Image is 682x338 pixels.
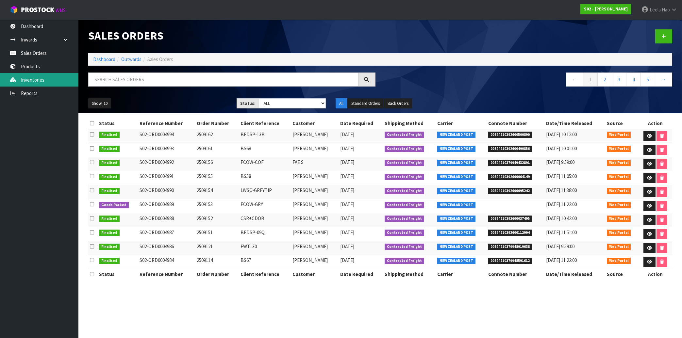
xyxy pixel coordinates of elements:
span: 00894210392600500890 [488,132,532,138]
span: Finalised [99,258,120,264]
span: NEW ZEALAND POST [437,146,475,152]
a: 3 [612,72,626,87]
span: [DATE] 10:42:00 [546,215,577,221]
td: 2509151 [195,227,239,241]
th: Connote Number [487,118,544,129]
span: Finalised [99,216,120,222]
span: [DATE] [340,173,354,179]
span: Web Portal [607,188,631,194]
span: [DATE] [340,229,354,235]
td: 2509161 [195,143,239,157]
th: Shipping Method [383,118,436,129]
td: S02-ORD0004990 [138,185,195,199]
th: Client Reference [239,118,291,129]
span: 00894210379949432891 [488,160,532,166]
span: [DATE] 9:59:00 [546,243,574,249]
th: Connote Number [487,269,544,280]
td: S02-ORD0004988 [138,213,195,227]
td: 2509114 [195,255,239,269]
span: NEW ZEALAND POST [437,230,475,236]
nav: Page navigation [385,72,673,89]
span: NEW ZEALAND POST [437,202,475,208]
a: 1 [583,72,598,87]
span: [DATE] 10:01:00 [546,145,577,152]
img: cube-alt.png [10,6,18,14]
span: [DATE] 11:51:00 [546,229,577,235]
th: Carrier [436,269,487,280]
td: [PERSON_NAME] [291,129,338,143]
span: Contracted Freight [385,230,424,236]
span: [DATE] 11:05:00 [546,173,577,179]
span: Contracted Freight [385,258,424,264]
span: [DATE] 11:22:00 [546,201,577,207]
span: Contracted Freight [385,174,424,180]
td: BS68 [239,143,291,157]
th: Customer [291,269,338,280]
td: BS58 [239,171,291,185]
span: Contracted Freight [385,160,424,166]
td: BEDSP-13B [239,129,291,143]
span: [DATE] 11:22:00 [546,257,577,263]
td: [PERSON_NAME] [291,199,338,213]
span: 00894210392600037495 [488,216,532,222]
span: Contracted Freight [385,132,424,138]
span: [DATE] [340,243,354,249]
th: Customer [291,118,338,129]
th: Shipping Method [383,269,436,280]
th: Date/Time Released [544,118,605,129]
button: Show: 10 [88,98,111,109]
th: Source [605,118,639,129]
th: Order Number [195,269,239,280]
td: [PERSON_NAME] [291,171,338,185]
th: Action [639,118,672,129]
button: All [336,98,347,109]
span: ProStock [21,6,54,14]
td: S02-ORD0004987 [138,227,195,241]
span: [DATE] [340,131,354,137]
span: [DATE] [340,187,354,193]
h1: Sales Orders [88,29,375,42]
span: Web Portal [607,244,631,250]
span: [DATE] [340,257,354,263]
span: Web Portal [607,202,631,208]
th: Order Number [195,118,239,129]
span: Contracted Freight [385,244,424,250]
span: 00894210379948591612 [488,258,532,264]
span: Finalised [99,146,120,152]
td: [PERSON_NAME] [291,227,338,241]
span: Web Portal [607,258,631,264]
span: Finalised [99,244,120,250]
a: 2 [597,72,612,87]
span: [DATE] [340,201,354,207]
span: Contracted Freight [385,188,424,194]
th: Source [605,269,639,280]
span: Sales Orders [147,56,173,62]
td: FCOW-GRY [239,199,291,213]
span: [DATE] 10:12:00 [546,131,577,137]
td: 2509156 [195,157,239,171]
td: [PERSON_NAME] [291,213,338,227]
td: BEDSP-09Q [239,227,291,241]
td: S02-ORD0004986 [138,241,195,255]
td: BS67 [239,255,291,269]
th: Reference Number [138,269,195,280]
a: Dashboard [93,56,115,62]
span: Contracted Freight [385,216,424,222]
td: [PERSON_NAME] [291,241,338,255]
td: 2509154 [195,185,239,199]
td: [PERSON_NAME] [291,185,338,199]
span: Web Portal [607,146,631,152]
td: [PERSON_NAME] [291,143,338,157]
span: Web Portal [607,132,631,138]
a: ← [566,72,583,87]
span: NEW ZEALAND POST [437,174,475,180]
th: Client Reference [239,269,291,280]
button: Standard Orders [348,98,383,109]
small: WMS [56,7,66,13]
td: S02-ORD0004984 [138,255,195,269]
span: Web Portal [607,160,631,166]
td: 2509121 [195,241,239,255]
th: Date Required [339,118,383,129]
span: [DATE] 11:38:00 [546,187,577,193]
span: Leela [650,7,661,13]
